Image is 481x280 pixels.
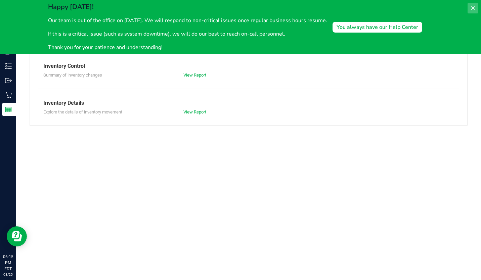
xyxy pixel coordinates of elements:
h2: Happy [DATE]! [48,3,327,11]
p: If this is a critical issue (such as system downtime), we will do our best to reach on-call perso... [48,30,327,38]
iframe: Resource center [7,226,27,246]
div: Inventory Control [43,62,454,70]
p: Our team is out of the office on [DATE]. We will respond to non-critical issues once regular busi... [48,16,327,25]
a: View Report [183,73,206,78]
p: 06:15 PM EDT [3,254,13,272]
inline-svg: Outbound [5,77,12,84]
span: Summary of inventory changes [43,73,102,78]
inline-svg: Retail [5,92,12,98]
div: You always have our Help Center [337,23,418,31]
p: Thank you for your patience and understanding! [48,43,327,51]
span: Explore the details of inventory movement [43,109,122,114]
inline-svg: Reports [5,106,12,113]
a: View Report [183,109,206,114]
p: 08/25 [3,272,13,277]
inline-svg: Inventory [5,63,12,69]
div: Inventory Details [43,99,454,107]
